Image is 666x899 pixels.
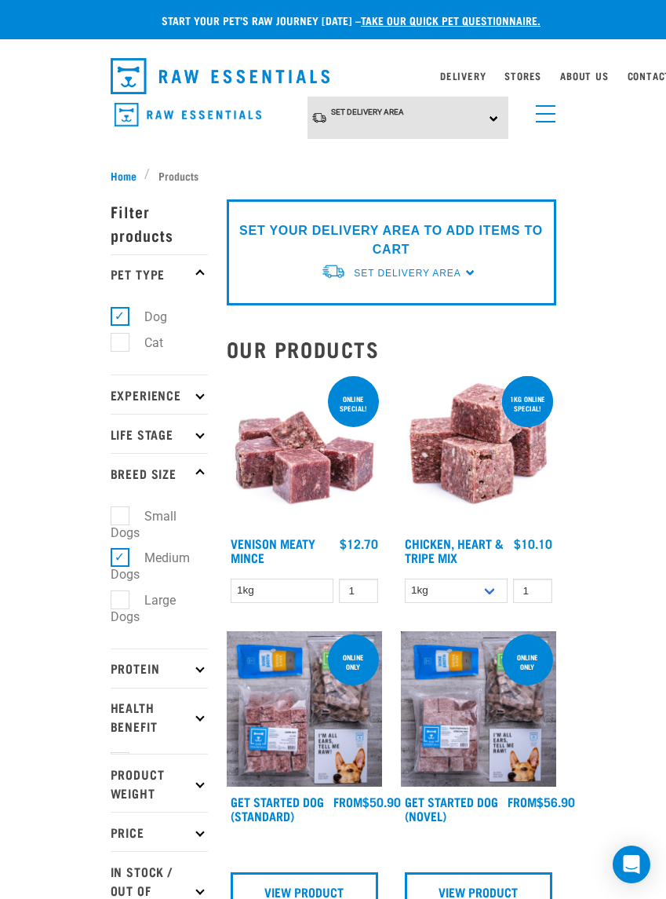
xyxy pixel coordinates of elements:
div: Open Intercom Messenger [613,846,650,883]
p: Filter products [111,192,208,254]
div: 1kg online special! [502,387,553,420]
div: $56.90 [508,795,575,809]
p: Life Stage [111,414,208,453]
a: Get Started Dog (Standard) [231,798,324,819]
label: Small Dogs [111,506,177,543]
p: Product Weight [111,754,208,812]
img: NSP Dog Novel Update [401,631,556,787]
a: menu [528,96,556,124]
label: Dog [119,307,173,327]
a: take our quick pet questionnaire. [361,17,540,23]
div: online only [328,645,379,678]
label: Sensitive Stomach [111,752,195,788]
div: $10.10 [514,536,552,550]
nav: dropdown navigation [98,52,569,100]
span: Home [111,167,136,184]
p: SET YOUR DELIVERY AREA TO ADD ITEMS TO CART [238,221,544,259]
label: Medium Dogs [111,548,190,584]
input: 1 [339,579,378,603]
img: Raw Essentials Logo [111,58,330,94]
p: Breed Size [111,453,208,492]
a: Delivery [440,73,486,79]
span: FROM [508,798,537,805]
span: FROM [333,798,362,805]
p: Price [111,812,208,851]
a: Get Started Dog (Novel) [405,798,498,819]
img: Raw Essentials Logo [115,103,261,127]
div: online only [502,645,553,678]
div: $50.90 [333,795,401,809]
img: 1117 Venison Meat Mince 01 [227,373,382,528]
a: Chicken, Heart & Tripe Mix [405,539,504,561]
a: Stores [504,73,541,79]
a: About Us [560,73,608,79]
img: 1062 Chicken Heart Tripe Mix 01 [401,373,556,528]
span: Set Delivery Area [354,268,460,279]
label: Cat [119,333,169,353]
p: Pet Type [111,254,208,294]
div: $12.70 [340,536,378,550]
label: Large Dogs [111,590,176,627]
img: van-moving.png [311,111,327,124]
h2: Our Products [227,337,556,361]
a: Venison Meaty Mince [231,539,315,561]
span: Set Delivery Area [331,108,404,116]
img: van-moving.png [321,263,346,280]
a: Home [111,167,145,184]
nav: breadcrumbs [111,167,556,184]
p: Health Benefit [111,688,208,746]
p: Protein [111,649,208,688]
input: 1 [513,579,552,603]
p: Experience [111,375,208,414]
div: ONLINE SPECIAL! [328,387,379,420]
img: NSP Dog Standard Update [227,631,382,787]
